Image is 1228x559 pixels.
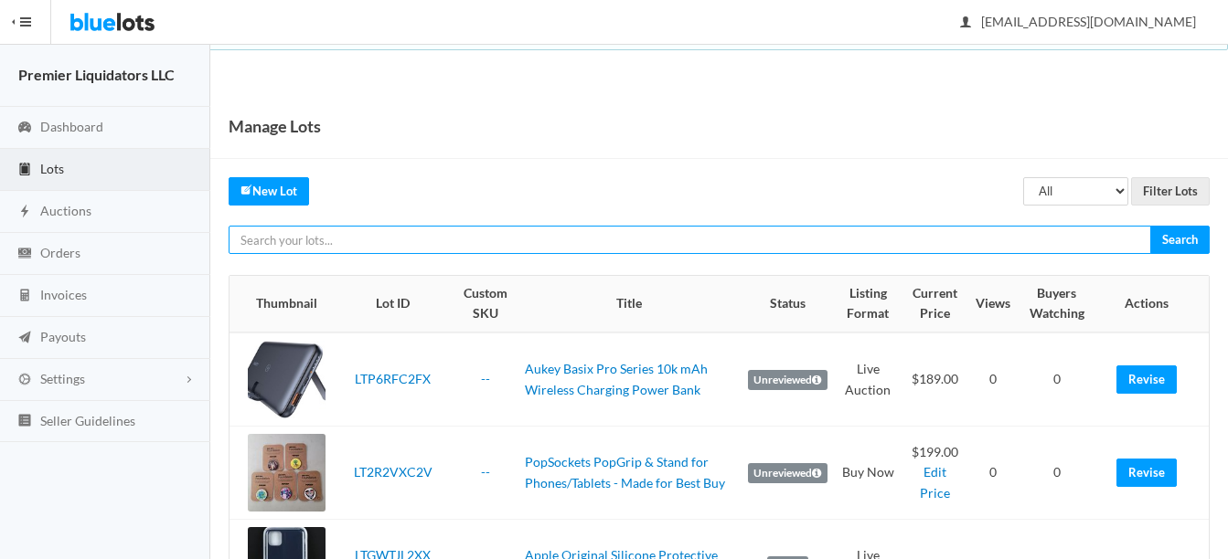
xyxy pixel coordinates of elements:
[16,413,34,430] ion-icon: list box
[16,120,34,137] ion-icon: speedometer
[40,119,103,134] span: Dashboard
[40,245,80,260] span: Orders
[229,112,321,140] h1: Manage Lots
[1018,276,1095,332] th: Buyers Watching
[525,361,708,397] a: Aukey Basix Pro Series 10k mAh Wireless Charging Power Bank
[240,184,252,195] ion-icon: create
[40,203,91,218] span: Auctions
[229,177,309,206] a: createNew Lot
[968,427,1018,520] td: 0
[835,427,902,520] td: Buy Now
[16,288,34,305] ion-icon: calculator
[18,66,175,83] strong: Premier Liquidators LLC
[1116,459,1177,487] a: Revise
[902,276,968,332] th: Current Price
[748,463,828,483] label: Unreviewed
[1018,332,1095,427] td: 0
[961,14,1196,29] span: [EMAIL_ADDRESS][DOMAIN_NAME]
[1095,276,1209,332] th: Actions
[40,413,135,428] span: Seller Guidelines
[333,276,454,332] th: Lot ID
[1116,365,1177,394] a: Revise
[40,287,87,302] span: Invoices
[481,464,490,480] a: --
[1018,427,1095,520] td: 0
[40,371,85,386] span: Settings
[920,464,950,501] a: Edit Price
[481,371,490,386] a: --
[229,226,1151,254] input: Search your lots...
[902,332,968,427] td: $189.00
[40,329,86,344] span: Payouts
[748,370,828,390] label: Unreviewed
[835,332,902,427] td: Live Auction
[518,276,741,332] th: Title
[16,330,34,347] ion-icon: paper plane
[16,162,34,179] ion-icon: clipboard
[968,276,1018,332] th: Views
[741,276,835,332] th: Status
[40,161,64,176] span: Lots
[355,371,431,386] a: LTP6RFC2FX
[835,276,902,332] th: Listing Format
[16,372,34,389] ion-icon: cog
[16,246,34,263] ion-icon: cash
[525,454,725,490] a: PopSockets PopGrip & Stand for Phones/Tablets - Made for Best Buy
[968,332,1018,427] td: 0
[230,276,333,332] th: Thumbnail
[16,204,34,221] ion-icon: flash
[902,427,968,520] td: $199.00
[1150,226,1210,254] input: Search
[354,464,432,480] a: LT2R2VXC2V
[454,276,518,332] th: Custom SKU
[1131,177,1210,206] input: Filter Lots
[956,15,975,32] ion-icon: person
